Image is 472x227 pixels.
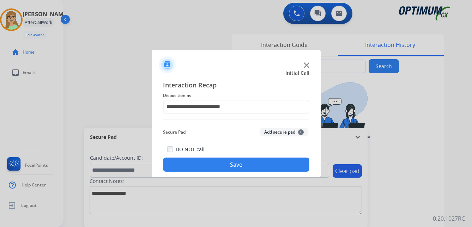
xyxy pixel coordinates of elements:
span: Secure Pad [163,128,186,136]
label: DO NOT call [176,146,205,153]
span: Disposition as [163,91,309,100]
span: Initial Call [285,69,309,76]
img: contactIcon [159,56,176,73]
button: Save [163,158,309,172]
span: Interaction Recap [163,80,309,91]
button: Add secure pad+ [260,128,308,136]
span: + [298,129,304,135]
p: 0.20.1027RC [433,214,465,223]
